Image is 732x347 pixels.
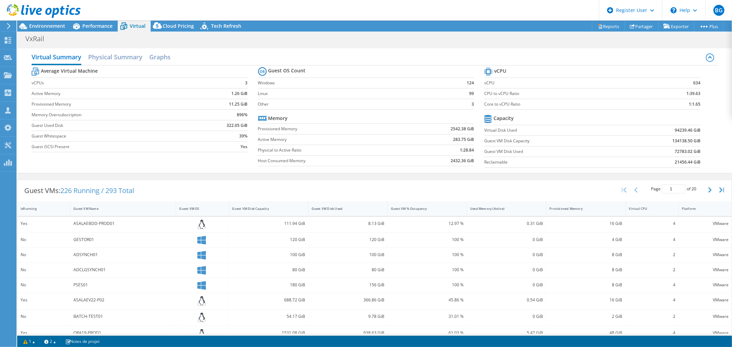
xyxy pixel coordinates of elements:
h2: Virtual Summary [32,50,81,65]
div: IsRunning [21,206,59,211]
div: 12.97 % [391,220,464,227]
div: 8 GiB [549,281,622,289]
h1: VxRail [22,35,55,43]
div: 0.54 GiB [470,296,543,304]
div: GESTOR01 [73,236,173,243]
div: BATCH-TEST01 [73,313,173,320]
div: 120 GiB [232,236,305,243]
div: 16 GiB [549,220,622,227]
div: 100 GiB [312,251,384,259]
div: Guest VM Name [73,206,164,211]
div: Guest VM OS [179,206,217,211]
div: 0 GiB [470,251,543,259]
div: Yes [21,329,67,337]
div: 8 GiB [549,251,622,259]
div: Platform [682,206,720,211]
div: VMware [682,296,729,304]
label: Guest Whitespace [32,133,196,140]
label: Provisioned Memory [258,125,407,132]
div: 8 GiB [549,266,622,274]
div: 0 GiB [470,281,543,289]
span: Environnement [29,23,65,29]
div: 45.86 % [391,296,464,304]
div: 9.78 GiB [312,313,384,320]
label: Memory Oversubscription [32,111,196,118]
b: 2432.36 GiB [451,157,474,164]
b: vCPU [494,68,506,74]
div: 16 GiB [549,296,622,304]
div: 4 [629,236,675,243]
div: 0 GiB [470,266,543,274]
div: Guest VMs: [18,180,141,201]
div: VMware [682,266,729,274]
div: 100 % [391,251,464,259]
b: 3 [245,80,248,86]
label: Reclaimable [484,159,621,166]
span: Cloud Pricing [163,23,194,29]
div: 2 [629,313,675,320]
div: 120 GiB [312,236,384,243]
div: 0.31 GiB [470,220,543,227]
b: Memory [268,115,288,122]
b: Yes [241,143,248,150]
label: Other [258,101,446,108]
label: Windows [258,80,446,86]
label: Guest Used Disk [32,122,196,129]
b: 283.75 GiB [453,136,474,143]
b: 3 [472,101,474,108]
label: Physical to Active Ratio [258,147,407,154]
label: Active Memory [258,136,407,143]
b: 11.25 GiB [229,101,248,108]
div: 2 GiB [549,313,622,320]
a: Exporter [658,21,694,32]
div: 4 [629,220,675,227]
label: Guest iSCSI Present [32,143,196,150]
div: No [21,251,67,259]
div: Guest VM Disk Capacity [232,206,297,211]
b: 1:1.65 [689,101,700,108]
div: No [21,236,67,243]
div: 688.72 GiB [232,296,305,304]
input: jump to page [662,184,686,193]
b: 1:39.63 [686,90,700,97]
label: vCPU [484,80,643,86]
b: 39% [240,133,248,140]
div: 100 % [391,281,464,289]
div: 5.47 GiB [470,329,543,337]
div: 366.86 GiB [312,296,384,304]
label: Provisioned Memory [32,101,196,108]
div: Used Memory (Active) [470,206,535,211]
div: 31.01 % [391,313,464,320]
div: Yes [21,220,67,227]
label: CPU to vCPU Ratio [484,90,643,97]
label: Virtual Disk Used [484,127,621,134]
div: 156 GiB [312,281,384,289]
div: 4 [629,296,675,304]
b: 2542.38 GiB [451,125,474,132]
b: 896% [237,111,248,118]
b: Average Virtual Machine [41,68,98,74]
div: ADSYNCH01 [73,251,173,259]
div: No [21,313,67,320]
div: 80 GiB [232,266,305,274]
h2: Physical Summary [88,50,142,64]
div: Guest VM Disk Used [312,206,376,211]
div: ASALAEV22-P02 [73,296,173,304]
b: Guest OS Count [268,67,306,74]
div: 54.17 GiB [232,313,305,320]
div: 100 % [391,236,464,243]
div: VMware [682,220,729,227]
b: 94239.46 GiB [675,127,700,134]
b: 634 [693,80,700,86]
div: Guest VM % Occupancy [391,206,455,211]
label: vCPUs [32,80,196,86]
label: Core to vCPU Ratio [484,101,643,108]
div: 0 GiB [470,313,543,320]
b: 134138.50 GiB [672,137,700,144]
div: 0 GiB [470,236,543,243]
div: 100 % [391,266,464,274]
a: Partager [625,21,659,32]
div: VMware [682,251,729,259]
b: 21456.44 GiB [675,159,700,166]
div: 100 GiB [232,251,305,259]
